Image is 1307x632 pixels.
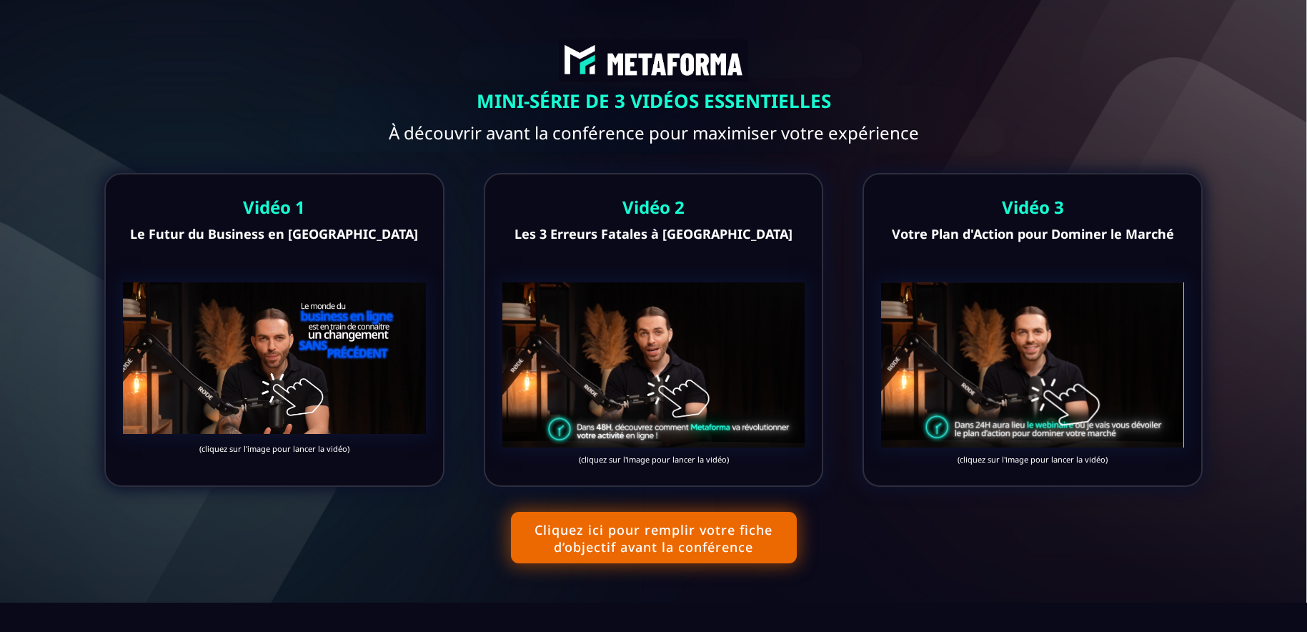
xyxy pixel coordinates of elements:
b: Le Futur du Business en [GEOGRAPHIC_DATA] [130,225,418,242]
text: Vidéo 3 [881,192,1184,222]
img: 73d6f8100832b9411ea3909e901d54fd_Capture_d%E2%80%99e%CC%81cran_2024-12-13_a%CC%80_18.11.42.png [123,282,426,434]
text: (cliquez sur l'image pour lancer la vidéo) [123,440,426,458]
img: 6c34605a5e78f333b6bc6c6cd3620d33_Capture_d%E2%80%99e%CC%81cran_2024-12-15_a%CC%80_02.21.55.png [502,282,805,448]
text: MINI-SÉRIE DE 3 VIDÉOS ESSENTIELLES [21,84,1286,117]
text: Vidéo 2 [502,192,805,222]
img: 082508d9e1a99577b1be2de1ad57d7f6_Capture_d%E2%80%99e%CC%81cran_2024-12-16_a%CC%80_15.12.17.png [881,282,1184,448]
text: (cliquez sur l'image pour lancer la vidéo) [881,450,1184,468]
text: Vidéo 1 [123,192,426,222]
button: Cliquez ici pour remplir votre fiche d’objectif avant la conférence [511,512,797,563]
b: Les 3 Erreurs Fatales à [GEOGRAPHIC_DATA] [515,225,792,242]
img: abe9e435164421cb06e33ef15842a39e_e5ef653356713f0d7dd3797ab850248d_Capture_d%E2%80%99e%CC%81cran_2... [559,39,748,82]
text: (cliquez sur l'image pour lancer la vidéo) [502,450,805,468]
text: À découvrir avant la conférence pour maximiser votre expérience [21,117,1286,148]
b: Votre Plan d'Action pour Dominer le Marché [892,225,1174,242]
